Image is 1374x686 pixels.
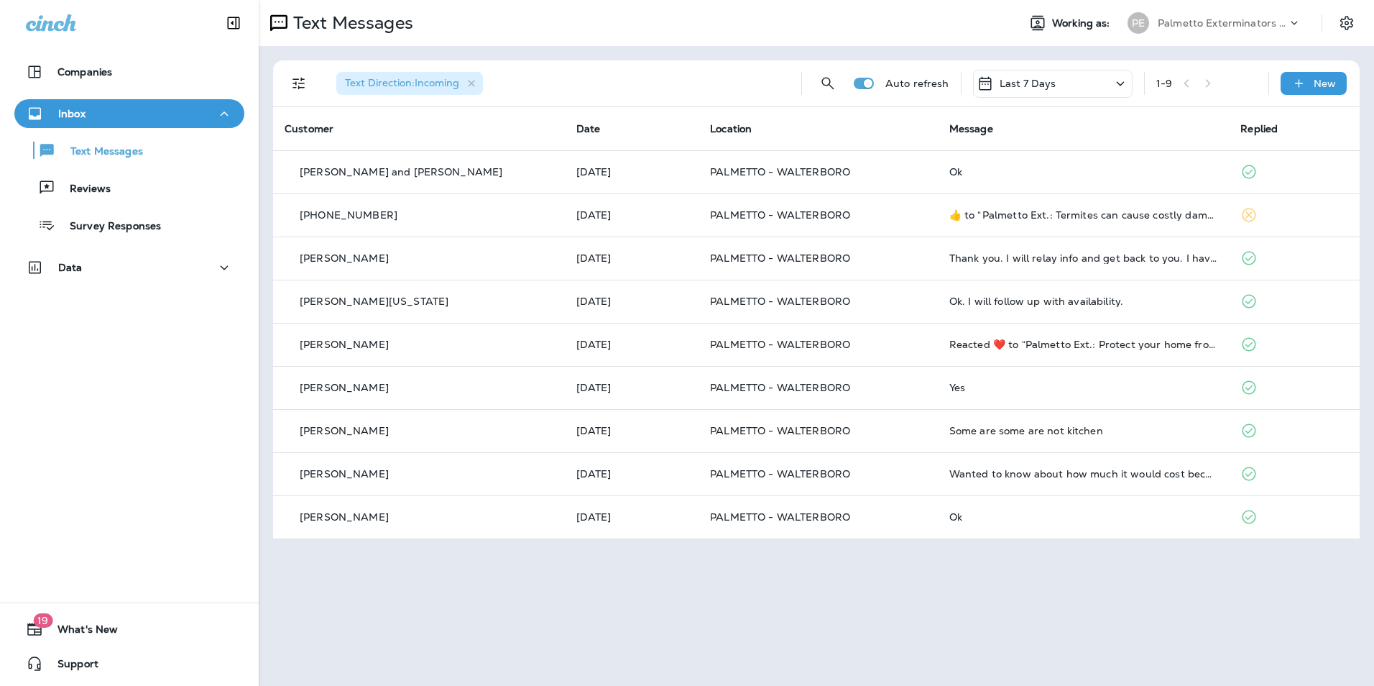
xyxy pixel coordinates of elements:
p: New [1314,78,1336,89]
span: PALMETTO - WALTERBORO [710,338,850,351]
p: Sep 26, 2025 06:45 PM [576,166,687,178]
p: Reviews [55,183,111,196]
div: Ok. I will follow up with availability. [949,296,1218,307]
p: [PHONE_NUMBER] [300,209,397,221]
span: Date [576,122,601,135]
p: [PERSON_NAME] [300,468,389,480]
span: Customer [285,122,333,135]
p: [PERSON_NAME] [300,252,389,264]
p: Inbox [58,108,86,119]
span: PALMETTO - WALTERBORO [710,467,850,480]
span: PALMETTO - WALTERBORO [710,252,850,265]
p: Last 7 Days [1000,78,1056,89]
button: 19What's New [14,615,244,644]
div: Ok [949,166,1218,178]
div: Ok [949,511,1218,523]
span: Working as: [1052,17,1113,29]
p: [PERSON_NAME] [300,339,389,350]
p: [PERSON_NAME][US_STATE] [300,296,448,307]
div: ​👍​ to “ Palmetto Ext.: Termites can cause costly damage to your home. Reply now to protect your ... [949,209,1218,221]
button: Support [14,649,244,678]
div: 1 - 9 [1156,78,1172,89]
span: PALMETTO - WALTERBORO [710,381,850,394]
p: Sep 22, 2025 01:31 PM [576,425,687,436]
p: [PERSON_NAME] and [PERSON_NAME] [300,166,502,178]
p: Sep 22, 2025 01:38 PM [576,382,687,393]
span: Message [949,122,993,135]
button: Reviews [14,173,244,203]
span: Support [43,658,98,675]
button: Filters [285,69,313,98]
p: Survey Responses [55,220,161,234]
p: Sep 22, 2025 01:18 PM [576,468,687,480]
span: 19 [33,613,52,628]
button: Search Messages [813,69,842,98]
p: Sep 22, 2025 01:17 PM [576,511,687,523]
p: [PERSON_NAME] [300,425,389,436]
p: Text Messages [56,145,143,159]
button: Companies [14,58,244,86]
span: PALMETTO - WALTERBORO [710,209,850,221]
button: Collapse Sidebar [213,9,254,37]
p: Data [58,262,83,273]
button: Inbox [14,99,244,128]
span: Replied [1240,122,1278,135]
div: Thank you. I will relay info and get back to you. I have a couple of questions. Do you know how l... [949,252,1218,264]
div: Text Direction:Incoming [336,72,483,95]
p: [PERSON_NAME] [300,382,389,393]
p: Sep 24, 2025 09:12 AM [576,209,687,221]
span: Location [710,122,752,135]
span: PALMETTO - WALTERBORO [710,511,850,523]
span: PALMETTO - WALTERBORO [710,424,850,437]
button: Text Messages [14,135,244,165]
p: Palmetto Exterminators LLC [1158,17,1287,29]
p: Sep 22, 2025 08:09 PM [576,339,687,350]
div: Reacted ❤️ to “Palmetto Ext.: Protect your home from ants, spiders, and other pests with Quarterl... [949,339,1218,350]
span: Text Direction : Incoming [345,76,459,89]
button: Data [14,253,244,282]
button: Settings [1334,10,1360,36]
span: What's New [43,623,118,641]
p: Sep 23, 2025 01:53 PM [576,252,687,264]
div: Wanted to know about how much it would cost because I'm only on SS I live in a double wide 3 bedr... [949,468,1218,480]
p: Auto refresh [885,78,949,89]
button: Survey Responses [14,210,244,240]
span: PALMETTO - WALTERBORO [710,295,850,308]
div: PE [1128,12,1149,34]
p: Companies [57,66,112,78]
div: Some are some are not kitchen [949,425,1218,436]
p: [PERSON_NAME] [300,511,389,523]
span: PALMETTO - WALTERBORO [710,165,850,178]
p: Text Messages [287,12,413,34]
p: Sep 23, 2025 01:23 PM [576,296,687,307]
div: Yes [949,382,1218,393]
